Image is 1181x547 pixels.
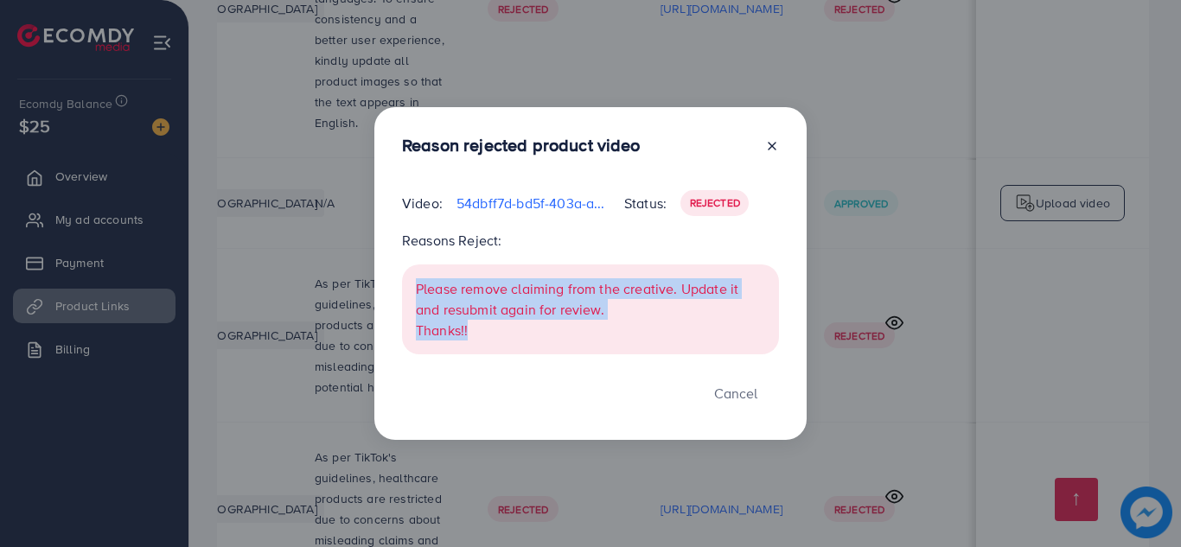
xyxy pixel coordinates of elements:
[693,375,779,412] button: Cancel
[402,135,641,156] h3: Reason rejected product video
[402,230,779,251] p: Reasons Reject:
[624,193,667,213] p: Status:
[690,195,740,210] span: Rejected
[456,193,610,213] p: 54dbff7d-bd5f-403a-a351-8ef84c011540-1756528918513.mp4
[416,320,765,340] p: Thanks!!
[416,278,765,320] p: Please remove claiming from the creative. Update it and resubmit again for review.
[402,193,443,213] p: Video:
